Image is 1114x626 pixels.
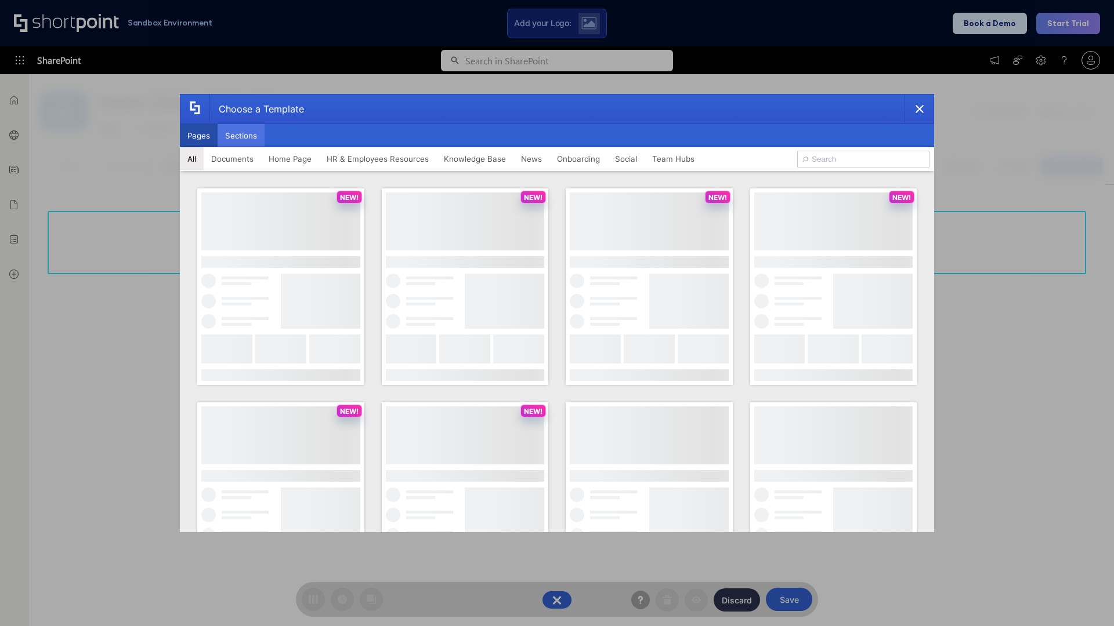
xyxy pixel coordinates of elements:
[218,124,265,147] button: Sections
[708,193,727,202] p: NEW!
[204,147,261,170] button: Documents
[797,151,929,168] input: Search
[180,94,934,532] div: template selector
[436,147,513,170] button: Knowledge Base
[524,193,542,202] p: NEW!
[1056,570,1114,626] iframe: Chat Widget
[524,407,542,416] p: NEW!
[319,147,436,170] button: HR & Employees Resources
[261,147,319,170] button: Home Page
[209,94,304,123] div: Choose a Template
[513,147,549,170] button: News
[645,147,702,170] button: Team Hubs
[180,147,204,170] button: All
[340,193,359,202] p: NEW!
[892,193,911,202] p: NEW!
[340,407,359,416] p: NEW!
[607,147,645,170] button: Social
[180,124,218,147] button: Pages
[549,147,607,170] button: Onboarding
